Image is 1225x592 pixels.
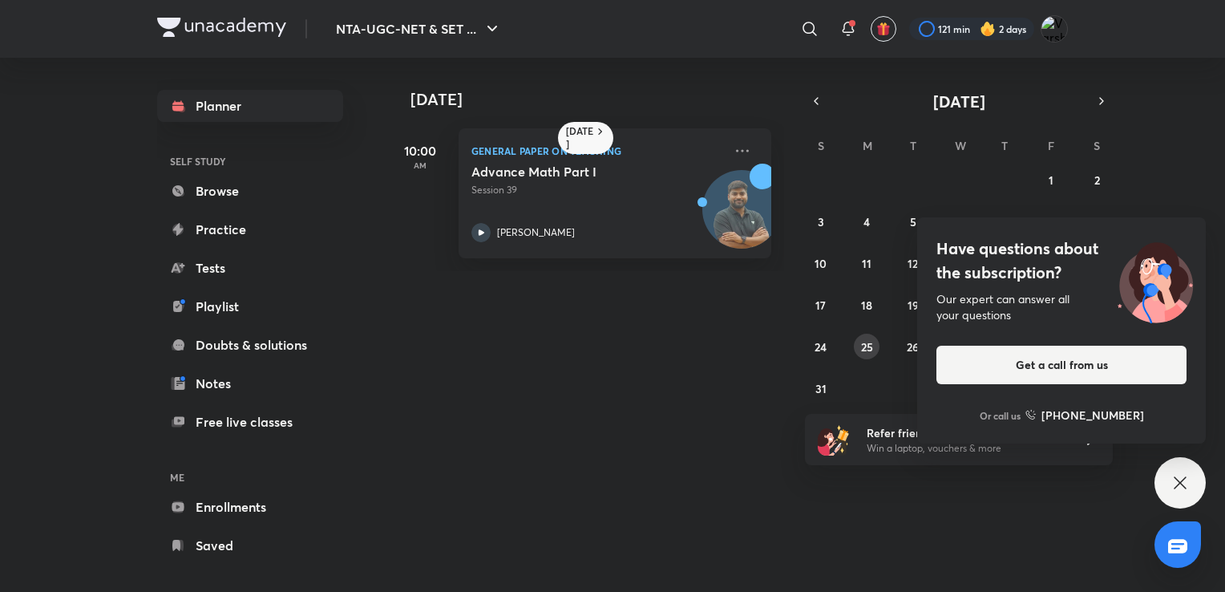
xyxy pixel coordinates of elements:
[326,13,511,45] button: NTA-UGC-NET & SET ...
[471,183,723,197] p: Session 39
[910,214,916,229] abbr: August 5, 2025
[1105,237,1206,323] img: ttu_illustration_new.svg
[876,22,891,36] img: avatar
[157,406,343,438] a: Free live classes
[854,209,879,234] button: August 4, 2025
[157,213,343,245] a: Practice
[980,408,1021,423] p: Or call us
[157,252,343,284] a: Tests
[1038,167,1064,193] button: August 1, 2025
[854,334,879,359] button: August 25, 2025
[1041,407,1144,424] h6: [PHONE_NUMBER]
[900,209,926,234] button: August 5, 2025
[936,291,1187,323] div: Our expert can answer all your questions
[818,138,824,153] abbr: Sunday
[410,90,787,109] h4: [DATE]
[1084,209,1110,234] button: August 9, 2025
[808,209,834,234] button: August 3, 2025
[867,441,1064,456] p: Win a laptop, vouchers & more
[946,209,972,234] button: August 6, 2025
[980,21,996,37] img: streak
[157,329,343,361] a: Doubts & solutions
[1038,209,1064,234] button: August 8, 2025
[854,292,879,318] button: August 18, 2025
[157,290,343,322] a: Playlist
[854,250,879,276] button: August 11, 2025
[157,367,343,399] a: Notes
[1001,138,1008,153] abbr: Thursday
[818,424,850,456] img: referral
[1094,214,1100,229] abbr: August 9, 2025
[157,90,343,122] a: Planner
[497,225,575,240] p: [PERSON_NAME]
[157,18,286,37] img: Company Logo
[908,256,918,271] abbr: August 12, 2025
[910,138,916,153] abbr: Tuesday
[818,214,824,229] abbr: August 3, 2025
[1049,172,1053,188] abbr: August 1, 2025
[703,179,780,256] img: Avatar
[955,138,966,153] abbr: Wednesday
[808,375,834,401] button: August 31, 2025
[867,424,1064,441] h6: Refer friends
[900,250,926,276] button: August 12, 2025
[808,292,834,318] button: August 17, 2025
[157,148,343,175] h6: SELF STUDY
[157,529,343,562] a: Saved
[471,141,723,160] p: General Paper on Teaching
[863,138,872,153] abbr: Monday
[1094,138,1100,153] abbr: Saturday
[1048,214,1054,229] abbr: August 8, 2025
[861,298,872,313] abbr: August 18, 2025
[157,464,343,491] h6: ME
[815,256,827,271] abbr: August 10, 2025
[900,292,926,318] button: August 19, 2025
[388,141,452,160] h5: 10:00
[1048,138,1054,153] abbr: Friday
[871,16,896,42] button: avatar
[1094,172,1100,188] abbr: August 2, 2025
[1084,167,1110,193] button: August 2, 2025
[936,346,1187,384] button: Get a call from us
[157,18,286,41] a: Company Logo
[900,334,926,359] button: August 26, 2025
[471,164,671,180] h5: Advance Math Part I
[933,91,985,112] span: [DATE]
[908,298,919,313] abbr: August 19, 2025
[1025,407,1144,424] a: [PHONE_NUMBER]
[863,214,870,229] abbr: August 4, 2025
[956,214,962,229] abbr: August 6, 2025
[815,339,827,355] abbr: August 24, 2025
[808,250,834,276] button: August 10, 2025
[861,339,873,355] abbr: August 25, 2025
[1041,15,1068,43] img: Varsha V
[388,160,452,170] p: AM
[157,491,343,523] a: Enrollments
[907,339,919,355] abbr: August 26, 2025
[815,298,826,313] abbr: August 17, 2025
[566,125,594,151] h6: [DATE]
[827,90,1090,112] button: [DATE]
[815,381,827,396] abbr: August 31, 2025
[1002,214,1008,229] abbr: August 7, 2025
[157,175,343,207] a: Browse
[936,237,1187,285] h4: Have questions about the subscription?
[862,256,871,271] abbr: August 11, 2025
[808,334,834,359] button: August 24, 2025
[992,209,1017,234] button: August 7, 2025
